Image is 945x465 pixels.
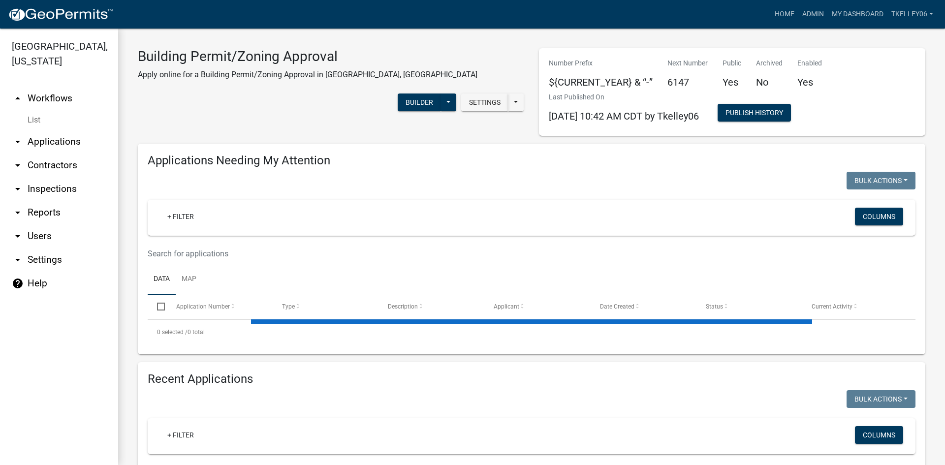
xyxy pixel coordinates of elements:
[378,295,484,318] datatable-header-cell: Description
[12,93,24,104] i: arrow_drop_up
[549,92,699,102] p: Last Published On
[148,154,915,168] h4: Applications Needing My Attention
[706,303,723,310] span: Status
[667,58,708,68] p: Next Number
[148,372,915,386] h4: Recent Applications
[138,48,477,65] h3: Building Permit/Zoning Approval
[12,254,24,266] i: arrow_drop_down
[484,295,590,318] datatable-header-cell: Applicant
[855,426,903,444] button: Columns
[847,172,915,189] button: Bulk Actions
[756,76,783,88] h5: No
[12,136,24,148] i: arrow_drop_down
[159,208,202,225] a: + Filter
[494,303,519,310] span: Applicant
[797,76,822,88] h5: Yes
[461,93,508,111] button: Settings
[166,295,272,318] datatable-header-cell: Application Number
[723,58,741,68] p: Public
[549,58,653,68] p: Number Prefix
[148,244,785,264] input: Search for applications
[802,295,908,318] datatable-header-cell: Current Activity
[12,207,24,218] i: arrow_drop_down
[590,295,696,318] datatable-header-cell: Date Created
[148,264,176,295] a: Data
[667,76,708,88] h5: 6147
[756,58,783,68] p: Archived
[12,230,24,242] i: arrow_drop_down
[696,295,802,318] datatable-header-cell: Status
[12,278,24,289] i: help
[273,295,378,318] datatable-header-cell: Type
[723,76,741,88] h5: Yes
[176,303,230,310] span: Application Number
[138,69,477,81] p: Apply online for a Building Permit/Zoning Approval in [GEOGRAPHIC_DATA], [GEOGRAPHIC_DATA]
[12,159,24,171] i: arrow_drop_down
[847,390,915,408] button: Bulk Actions
[812,303,852,310] span: Current Activity
[148,295,166,318] datatable-header-cell: Select
[148,320,915,344] div: 0 total
[388,303,418,310] span: Description
[282,303,295,310] span: Type
[798,5,828,24] a: Admin
[828,5,887,24] a: My Dashboard
[549,76,653,88] h5: ${CURRENT_YEAR} & “-”
[549,110,699,122] span: [DATE] 10:42 AM CDT by Tkelley06
[159,426,202,444] a: + Filter
[157,329,188,336] span: 0 selected /
[176,264,202,295] a: Map
[887,5,937,24] a: Tkelley06
[12,183,24,195] i: arrow_drop_down
[771,5,798,24] a: Home
[718,104,791,122] button: Publish History
[797,58,822,68] p: Enabled
[398,93,441,111] button: Builder
[718,110,791,118] wm-modal-confirm: Workflow Publish History
[855,208,903,225] button: Columns
[600,303,634,310] span: Date Created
